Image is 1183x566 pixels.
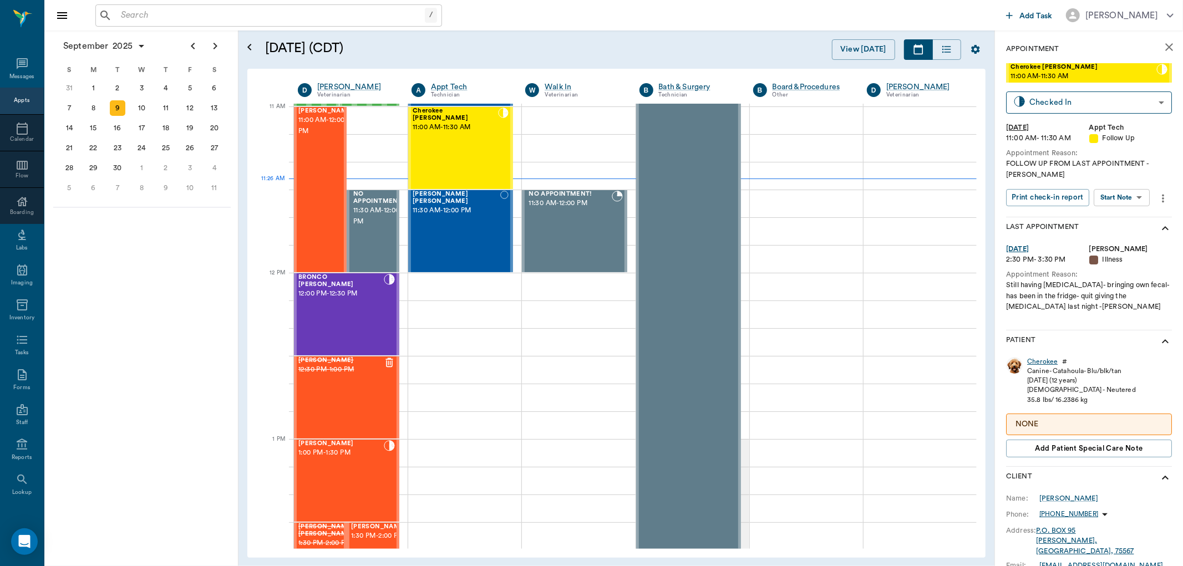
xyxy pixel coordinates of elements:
[1062,357,1067,366] div: #
[773,81,850,93] div: Board &Procedures
[110,38,135,54] span: 2025
[351,531,407,542] span: 1:30 PM - 2:00 PM
[413,108,498,122] span: Cherokee [PERSON_NAME]
[1159,222,1172,235] svg: show more
[347,190,399,273] div: BOOKED, 11:30 AM - 12:00 PM
[1006,123,1089,133] div: [DATE]
[51,4,73,27] button: Close drawer
[1006,133,1089,144] div: 11:00 AM - 11:30 AM
[1006,159,1172,180] div: FOLLOW UP FROM LAST APPOINTMENT -[PERSON_NAME]
[529,191,611,198] span: NO APPOINTMENT!
[1027,395,1136,405] div: 35.8 lbs / 16.2386 kg
[15,349,29,357] div: Tasks
[1035,442,1143,455] span: Add patient Special Care Note
[110,80,125,96] div: Tuesday, September 2, 2025
[158,140,174,156] div: Thursday, September 25, 2025
[158,100,174,116] div: Thursday, September 11, 2025
[294,439,399,522] div: CHECKED_IN, 1:00 PM - 1:30 PM
[243,26,256,69] button: Open calendar
[1100,191,1133,204] div: Start Note
[206,160,222,176] div: Saturday, October 4, 2025
[659,81,737,93] div: Bath & Surgery
[182,160,198,176] div: Friday, October 3, 2025
[206,140,222,156] div: Saturday, September 27, 2025
[182,80,198,96] div: Friday, September 5, 2025
[753,83,767,97] div: B
[1006,269,1172,280] div: Appointment Reason:
[294,356,399,439] div: CANCELED, 12:30 PM - 1:00 PM
[1006,254,1089,265] div: 2:30 PM - 3:30 PM
[202,62,226,78] div: S
[110,140,125,156] div: Tuesday, September 23, 2025
[1006,148,1172,159] div: Appointment Reason:
[206,100,222,116] div: Saturday, September 13, 2025
[545,81,622,93] a: Walk In
[1006,280,1172,312] div: Still having [MEDICAL_DATA]- bringing own fecal- has been in the fridge- quit giving the [MEDICAL...
[16,419,28,427] div: Staff
[353,205,404,227] span: 11:30 AM - 12:00 PM
[1027,366,1136,376] div: Canine - Catahoula - Blu/blk/tan
[116,8,425,23] input: Search
[182,180,198,196] div: Friday, October 10, 2025
[1027,357,1058,366] div: Cherokee
[134,160,150,176] div: Wednesday, October 1, 2025
[204,35,226,57] button: Next page
[85,140,101,156] div: Monday, September 22, 2025
[1006,222,1079,235] p: Last Appointment
[110,120,125,136] div: Tuesday, September 16, 2025
[413,191,500,205] span: [PERSON_NAME] [PERSON_NAME]
[298,108,354,115] span: [PERSON_NAME]
[886,81,964,93] a: [PERSON_NAME]
[298,288,384,299] span: 12:00 PM - 12:30 PM
[206,80,222,96] div: Saturday, September 6, 2025
[85,80,101,96] div: Monday, September 1, 2025
[110,100,125,116] div: Today, Tuesday, September 9, 2025
[134,100,150,116] div: Wednesday, September 10, 2025
[265,39,556,57] h5: [DATE] (CDT)
[1006,189,1089,206] button: Print check-in report
[13,384,30,392] div: Forms
[298,447,384,458] span: 1:00 PM - 1:30 PM
[62,160,77,176] div: Sunday, September 28, 2025
[16,244,28,252] div: Labs
[1011,71,1156,82] span: 11:00 AM - 11:30 AM
[1027,376,1136,385] div: [DATE] (12 years)
[1159,335,1172,348] svg: show more
[182,100,198,116] div: Friday, September 12, 2025
[317,81,395,93] div: [PERSON_NAME]
[1006,244,1089,254] div: [DATE]
[431,81,509,93] div: Appt Tech
[85,120,101,136] div: Monday, September 15, 2025
[408,106,513,190] div: CHECKED_IN, 11:00 AM - 11:30 AM
[134,80,150,96] div: Wednesday, September 3, 2025
[431,90,509,100] div: Technician
[85,180,101,196] div: Monday, October 6, 2025
[134,120,150,136] div: Wednesday, September 17, 2025
[62,140,77,156] div: Sunday, September 21, 2025
[886,90,964,100] div: Veterinarian
[1089,244,1172,254] div: [PERSON_NAME]
[298,115,354,137] span: 11:00 AM - 12:00 PM
[1006,440,1172,457] button: Add patient Special Care Note
[158,120,174,136] div: Thursday, September 18, 2025
[525,83,539,97] div: W
[298,538,354,549] span: 1:30 PM - 2:00 PM
[1006,357,1023,374] img: Profile Image
[1002,5,1057,26] button: Add Task
[62,180,77,196] div: Sunday, October 5, 2025
[1029,96,1154,109] div: Checked In
[206,180,222,196] div: Saturday, October 11, 2025
[182,35,204,57] button: Previous page
[298,357,384,364] span: [PERSON_NAME]
[294,273,399,356] div: CHECKED_IN, 12:00 PM - 12:30 PM
[130,62,154,78] div: W
[1039,493,1098,503] a: [PERSON_NAME]
[1006,44,1059,54] p: Appointment
[256,434,285,461] div: 1 PM
[1159,471,1172,485] svg: show more
[1085,9,1158,22] div: [PERSON_NAME]
[12,488,32,497] div: Lookup
[1006,471,1032,485] p: Client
